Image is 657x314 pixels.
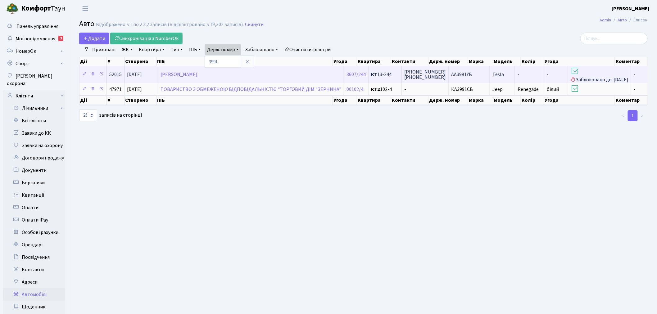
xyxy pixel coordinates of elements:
span: [DATE] [127,71,142,78]
span: AA3991YB [451,71,472,78]
a: Мої повідомлення3 [3,33,65,45]
th: Угода [333,96,357,105]
th: Створено [125,96,156,105]
div: 3 [58,36,63,41]
a: Панель управління [3,20,65,33]
a: Тип [168,44,185,55]
span: білий [547,86,559,93]
a: Admin [600,17,611,23]
a: Особові рахунки [3,226,65,239]
th: Марка [468,57,493,66]
a: Оплати [3,201,65,214]
span: Додати [83,35,105,42]
a: Держ. номер [205,44,241,55]
b: КТ [371,71,377,78]
a: НомерОк [3,45,65,57]
span: Авто [79,18,94,29]
label: записів на сторінці [79,110,142,121]
a: Контакти [3,263,65,276]
span: - [547,71,549,78]
a: 3607/244 [347,71,366,78]
th: Колір [521,96,544,105]
span: 52015 [109,71,122,78]
a: Спорт [3,57,65,70]
a: 1 [628,110,638,121]
th: Коментар [615,96,648,105]
th: Створено [125,57,156,66]
th: Контакти [391,57,428,66]
th: # [107,57,125,66]
li: Список [627,17,648,24]
th: Контакти [391,96,428,105]
span: Таун [21,3,65,14]
a: [PERSON_NAME] [161,71,197,78]
a: Скинути [245,22,264,28]
a: ПІБ [187,44,203,55]
th: Модель [493,96,521,105]
a: Автомобілі [3,288,65,301]
span: Jeep [492,86,503,93]
a: Орендарі [3,239,65,251]
a: Авто [618,17,627,23]
th: Квартира [357,57,391,66]
button: Переключити навігацію [78,3,93,14]
a: Посвідчення [3,251,65,263]
a: Лічильники [7,102,65,114]
span: КА3991СВ [451,86,473,93]
span: - [634,86,636,93]
a: Договори продажу [3,152,65,164]
a: Адреси [3,276,65,288]
select: записів на сторінці [79,110,97,121]
a: Всі клієнти [3,114,65,127]
span: Tesla [492,71,504,78]
span: Заблоковано до: [DATE] [571,66,628,83]
a: Заявки до КК [3,127,65,139]
span: - [404,86,406,93]
a: Щоденник [3,301,65,313]
a: Квартира [136,44,167,55]
span: 47971 [109,86,122,93]
span: Renegade [518,86,539,93]
span: - [634,71,636,78]
a: Квитанції [3,189,65,201]
th: Дії [79,96,107,105]
th: Дії [79,57,107,66]
a: Очистити фільтри [282,44,333,55]
input: Пошук... [580,33,648,44]
th: Держ. номер [428,96,469,105]
a: Боржники [3,177,65,189]
a: Оплати iPay [3,214,65,226]
span: 13-244 [371,72,399,77]
th: ПІБ [156,57,333,66]
span: 102-4 [371,87,399,92]
a: Синхронізація з NumberOk [110,33,183,44]
th: Коментар [615,57,648,66]
span: - [518,71,519,78]
th: Угода [544,96,615,105]
a: 00102/4 [347,86,363,93]
b: КТ2 [371,86,380,93]
b: Комфорт [21,3,51,13]
div: Відображено з 1 по 2 з 2 записів (відфільтровано з 19,302 записів). [96,22,244,28]
span: [DATE] [127,86,142,93]
a: ЖК [119,44,135,55]
span: Мої повідомлення [16,35,55,42]
th: Квартира [357,96,391,105]
th: Угода [544,57,615,66]
th: Марка [468,96,493,105]
th: Держ. номер [428,57,469,66]
b: [PERSON_NAME] [612,5,650,12]
th: ПІБ [156,96,333,105]
a: ТОВАРИСТВО З ОБМЕЖЕНОЮ ВІДПОВІДАЛЬНІСТЮ "ТОРГОВИЙ ДІМ "ЗЕРНИНА" [161,86,341,93]
a: Документи [3,164,65,177]
a: Приховані [90,44,118,55]
a: Додати [79,33,109,44]
th: # [107,96,125,105]
a: Заявки на охорону [3,139,65,152]
span: [PHONE_NUMBER] [PHONE_NUMBER] [404,69,446,81]
a: Заблоковано [242,44,281,55]
img: logo.png [6,2,19,15]
span: Панель управління [16,23,58,30]
th: Угода [333,57,357,66]
th: Модель [493,57,521,66]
